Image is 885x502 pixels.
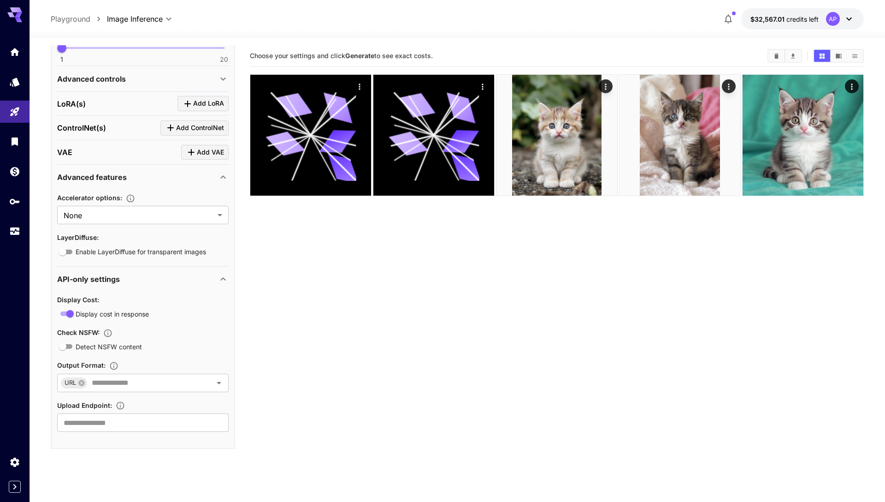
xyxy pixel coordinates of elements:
[599,79,613,93] div: Actions
[177,96,229,111] button: Click to add LoRA
[813,49,864,63] div: Show images in grid viewShow images in video viewShow images in list view
[61,377,80,388] span: URL
[767,49,802,63] div: Clear ImagesDownload All
[353,79,366,93] div: Actions
[76,342,142,352] span: Detect NSFW content
[57,296,99,304] span: Display Cost :
[741,8,864,30] button: $32,567.01269AP
[64,210,214,221] span: None
[57,274,120,285] p: API-only settings
[160,120,229,136] button: Click to add ControlNet
[76,247,206,257] span: Enable LayerDiffuse for transparent images
[785,50,801,62] button: Download All
[100,329,116,338] button: When enabled, the API uses a pre-trained model to flag content that may be NSFW. The response wil...
[831,50,847,62] button: Show images in video view
[193,98,224,109] span: Add LoRA
[107,13,163,24] span: Image Inference
[476,79,490,93] div: Actions
[76,309,149,319] span: Display cost in response
[57,166,229,188] div: Advanced features
[9,136,20,147] div: Library
[57,98,86,109] p: LoRA(s)
[9,46,20,58] div: Home
[786,15,819,23] span: credits left
[847,50,863,62] button: Show images in list view
[743,75,863,196] img: 2Q==
[814,50,830,62] button: Show images in grid view
[845,79,859,93] div: Actions
[345,52,374,60] b: Generate
[57,233,99,241] span: LayerDiffuse :
[57,194,122,202] span: Accelerator options :
[197,147,224,158] span: Add VAE
[212,376,225,389] button: Open
[750,14,819,24] div: $32,567.01269
[9,226,20,237] div: Usage
[57,147,72,158] p: VAE
[9,196,20,207] div: API Keys
[122,194,139,203] button: Advanced caching mechanisms to significantly speed up image generation by reducing redundant comp...
[60,55,63,64] span: 1
[250,52,433,60] span: Choose your settings and click to see exact costs.
[9,481,21,493] button: Expand sidebar
[57,268,229,290] div: API-only settings
[826,12,840,26] div: AP
[750,15,786,23] span: $32,567.01
[496,75,617,196] img: 9k=
[112,401,129,410] button: Specifies a URL for uploading the generated image as binary data via HTTP PUT, such as an S3 buck...
[57,329,100,336] span: Check NSFW :
[57,122,106,133] p: ControlNet(s)
[51,13,90,24] a: Playground
[57,361,106,369] span: Output Format :
[51,13,107,24] nav: breadcrumb
[9,166,20,177] div: Wallet
[768,50,785,62] button: Clear Images
[9,456,20,468] div: Settings
[9,76,20,88] div: Models
[619,75,740,196] img: 9k=
[57,68,229,90] div: Advanced controls
[57,73,126,84] p: Advanced controls
[181,145,229,160] button: Click to add VAE
[220,55,228,64] span: 20
[722,79,736,93] div: Actions
[9,106,20,118] div: Playground
[106,361,122,371] button: Specifies how the image is returned based on your use case: base64Data for embedding in code, dat...
[57,172,127,183] p: Advanced features
[61,377,87,388] div: URL
[57,401,112,409] span: Upload Endpoint :
[176,122,224,134] span: Add ControlNet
